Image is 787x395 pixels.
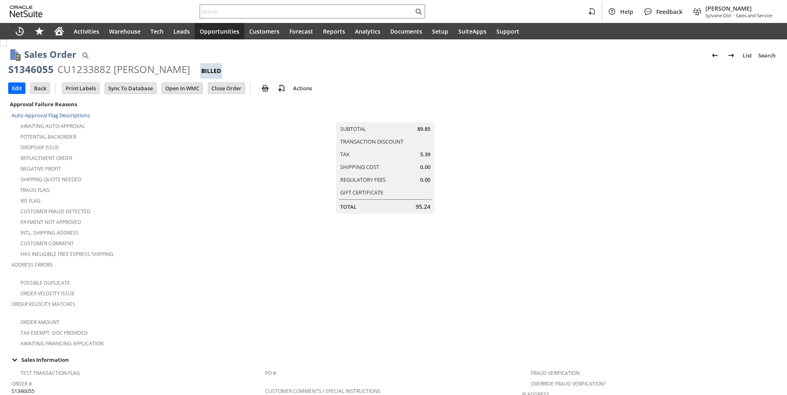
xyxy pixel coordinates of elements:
[20,240,74,247] a: Customer Comment
[20,219,81,226] a: Payment not approved
[20,370,80,377] a: Test Transaction Flag
[24,48,76,61] h1: Sales Order
[739,49,755,62] a: List
[390,27,422,35] span: Documents
[705,12,731,18] span: Sylvane Old
[49,23,69,39] a: Home
[350,23,385,39] a: Analytics
[200,63,222,79] div: Billed
[726,50,736,60] img: Next
[531,380,606,387] a: Override Fraud Verification?
[20,208,91,215] a: Customer Fraud Detected
[318,23,350,39] a: Reports
[620,8,633,16] span: Help
[732,12,734,18] span: -
[284,23,318,39] a: Forecast
[340,189,383,196] a: Gift Certificate
[705,5,772,12] span: [PERSON_NAME]
[340,151,350,158] a: Tax
[8,99,262,110] div: Approval Failure Reasons
[420,151,430,158] span: 5.39
[458,27,487,35] span: SuiteApps
[11,112,90,119] a: Auto-Approval Flag Descriptions
[146,23,168,39] a: Tech
[57,63,190,76] div: CU1233882 [PERSON_NAME]
[20,144,59,151] a: Dropship Issue
[15,26,25,36] svg: Recent Records
[340,138,403,145] a: Transaction Discount
[8,63,54,76] div: S1346055
[289,27,313,35] span: Forecast
[249,27,280,35] span: Customers
[656,8,682,16] span: Feedback
[20,187,50,194] a: Fraud Flag
[453,23,491,39] a: SuiteApps
[20,133,76,140] a: Potential Backorder
[20,279,70,286] a: Possible Duplicate
[20,229,79,236] a: Intl. Shipping Address
[265,388,380,395] a: Customer Comments / Special Instructions
[34,26,44,36] svg: Shortcuts
[20,251,114,258] a: Has Ineligible Free Express Shipping
[109,27,141,35] span: Warehouse
[491,23,524,39] a: Support
[20,329,88,336] a: Tax Exempt. Doc Provided
[150,27,164,35] span: Tech
[20,319,59,326] a: Order Amount
[336,109,434,122] caption: Summary
[20,165,61,172] a: Negative Profit
[62,83,99,94] input: Print Labels
[20,340,104,347] a: Awaiting Financing Application
[244,23,284,39] a: Customers
[10,6,43,17] svg: logo
[340,176,386,183] a: Regulatory Fees
[74,27,99,35] span: Activities
[417,125,430,133] span: 89.85
[11,261,53,268] a: Address Errors
[20,176,82,183] a: Shipping Quote Needed
[11,301,75,308] a: Order Velocity Matches
[80,50,90,60] img: Quick Find
[162,83,202,94] input: Open In WMC
[20,123,85,130] a: Awaiting Auto-Approval
[427,23,453,39] a: Setup
[531,370,580,377] a: Fraud Verification
[11,380,32,387] a: Order #
[736,12,772,18] span: Sales and Service
[340,163,379,171] a: Shipping Cost
[420,163,430,171] span: 0.00
[340,203,357,210] a: Total
[8,354,779,365] td: Sales Information
[208,83,245,94] input: Close Order
[290,84,315,92] a: Actions
[195,23,244,39] a: Opportunities
[277,83,287,93] img: add-record.svg
[31,83,50,94] input: Back
[385,23,427,39] a: Documents
[20,290,75,297] a: Order Velocity Issue
[104,23,146,39] a: Warehouse
[323,27,345,35] span: Reports
[420,176,430,184] span: 0.00
[173,27,190,35] span: Leads
[755,49,779,62] a: Search
[710,50,720,60] img: Previous
[105,83,156,94] input: Sync To Database
[20,197,41,204] a: RIS flag
[340,125,366,132] a: Subtotal
[432,27,448,35] span: Setup
[200,27,239,35] span: Opportunities
[260,83,270,93] img: print.svg
[416,203,430,211] span: 95.24
[414,7,423,16] svg: Search
[11,387,34,395] span: S1346055
[54,26,64,36] svg: Home
[168,23,195,39] a: Leads
[30,23,49,39] div: Shortcuts
[496,27,519,35] span: Support
[355,27,380,35] span: Analytics
[200,7,414,16] input: Search
[265,370,276,377] a: PO #
[20,155,72,162] a: Replacement Order
[10,23,30,39] a: Recent Records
